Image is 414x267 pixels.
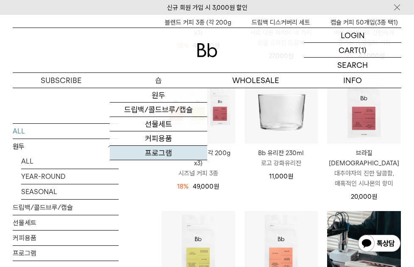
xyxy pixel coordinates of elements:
p: 시즈널 커피 3종 [161,168,235,178]
span: 원 [288,172,293,180]
span: 원 [214,183,219,190]
p: 원두 [13,139,119,154]
p: Bb 유리잔 230ml [245,148,318,158]
a: SEASONAL [21,184,119,199]
a: 선물세트 [13,215,119,230]
img: 카카오톡 채널 1:1 채팅 버튼 [357,234,401,254]
a: 드립백/콜드브루/캡슐 [13,200,119,214]
a: 8월의 커피 3종 (각 200g x3) 시즈널 커피 3종 [161,148,235,178]
img: 브라질 사맘바이아 [327,70,401,144]
a: 커피용품 [13,230,119,245]
a: 브라질 [DEMOGRAPHIC_DATA] 대추야자의 진한 달콤함, 매혹적인 시나몬의 향미 [327,148,401,189]
a: YEAR-ROUND [21,169,119,184]
img: Bb 유리잔 230ml [245,70,318,144]
span: 49,000 [193,183,219,190]
span: 20,000 [351,193,377,200]
a: 프로그램 [13,245,119,260]
a: 원두 [110,88,207,103]
p: INFO [304,73,401,88]
span: 11,000 [269,172,293,180]
a: ALL [13,123,119,138]
a: SUBSCRIBE [13,73,110,88]
a: 선물세트 [110,117,207,131]
img: 로고 [197,43,217,57]
a: 프로그램 [110,146,207,160]
a: 커피용품 [110,131,207,146]
p: (1) [358,43,367,57]
a: CART (1) [304,43,401,58]
p: 대추야자의 진한 달콤함, 매혹적인 시나몬의 향미 [327,168,401,189]
a: Bb 유리잔 230ml 로고 강화유리잔 [245,148,318,168]
p: 로고 강화유리잔 [245,158,318,168]
span: 원 [372,193,377,200]
div: 18% [177,181,189,192]
p: WHOLESALE [207,73,304,88]
a: 신규 회원 가입 시 3,000원 할인 [167,4,247,11]
a: 드립백/콜드브루/캡슐 [110,103,207,117]
a: LOGIN [304,28,401,43]
p: 브라질 [DEMOGRAPHIC_DATA] [327,148,401,168]
a: 숍 [110,73,207,88]
p: CART [339,43,358,57]
p: SEARCH [337,58,368,72]
a: ALL [21,153,119,168]
p: LOGIN [341,28,365,42]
